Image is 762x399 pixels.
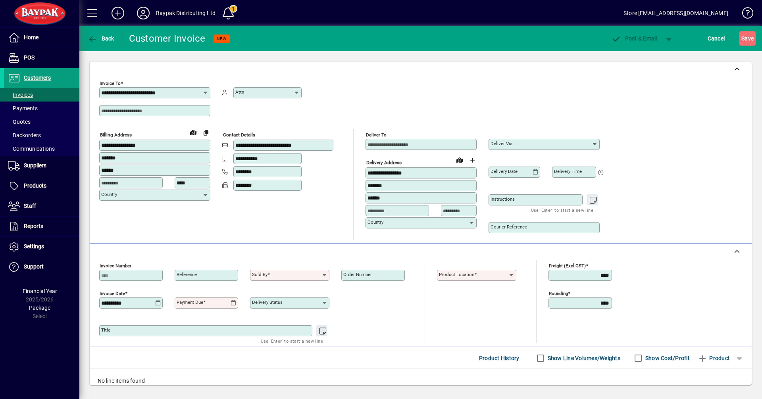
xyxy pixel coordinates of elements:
[8,92,33,98] span: Invoices
[694,351,734,365] button: Product
[100,291,125,296] mat-label: Invoice date
[24,182,46,189] span: Products
[217,36,227,41] span: NEW
[235,89,244,95] mat-label: Attn
[200,126,212,139] button: Copy to Delivery address
[607,31,661,46] button: Post & Email
[23,288,57,294] span: Financial Year
[8,132,41,138] span: Backorders
[86,31,116,46] button: Back
[177,272,197,277] mat-label: Reference
[644,354,690,362] label: Show Cost/Profit
[546,354,620,362] label: Show Line Volumes/Weights
[24,263,44,270] span: Support
[739,31,756,46] button: Save
[129,32,206,45] div: Customer Invoice
[4,129,79,142] a: Backorders
[439,272,474,277] mat-label: Product location
[261,336,323,345] mat-hint: Use 'Enter' to start a new line
[101,192,117,197] mat-label: Country
[698,352,730,364] span: Product
[623,7,728,19] div: Store [EMAIL_ADDRESS][DOMAIN_NAME]
[4,142,79,155] a: Communications
[491,169,518,174] mat-label: Delivery date
[741,32,754,45] span: ave
[90,369,752,393] div: No line items found
[4,28,79,48] a: Home
[79,31,123,46] app-page-header-button: Back
[708,32,725,45] span: Cancel
[24,203,36,209] span: Staff
[24,243,44,249] span: Settings
[24,54,35,61] span: POS
[479,352,520,364] span: Product History
[24,34,38,40] span: Home
[4,237,79,257] a: Settings
[549,263,586,269] mat-label: Freight (excl GST)
[4,217,79,236] a: Reports
[736,2,752,27] a: Knowledge Base
[549,291,568,296] mat-label: Rounding
[252,299,283,305] mat-label: Delivery status
[8,146,55,152] span: Communications
[4,257,79,277] a: Support
[8,105,38,111] span: Payments
[625,35,629,42] span: P
[491,196,515,202] mat-label: Instructions
[706,31,727,46] button: Cancel
[100,81,121,86] mat-label: Invoice To
[453,153,466,166] a: View on map
[491,141,512,146] mat-label: Deliver via
[24,75,51,81] span: Customers
[491,224,527,230] mat-label: Courier Reference
[177,299,203,305] mat-label: Payment due
[88,35,114,42] span: Back
[4,48,79,68] a: POS
[4,102,79,115] a: Payments
[29,305,50,311] span: Package
[105,6,131,20] button: Add
[466,154,479,167] button: Choose address
[741,35,745,42] span: S
[8,119,31,125] span: Quotes
[4,156,79,176] a: Suppliers
[4,88,79,102] a: Invoices
[156,7,216,19] div: Baypak Distributing Ltd
[611,35,657,42] span: ost & Email
[187,126,200,138] a: View on map
[531,205,593,215] mat-hint: Use 'Enter' to start a new line
[476,351,523,365] button: Product History
[554,169,582,174] mat-label: Delivery time
[368,219,383,225] mat-label: Country
[4,196,79,216] a: Staff
[100,263,131,269] mat-label: Invoice number
[252,272,267,277] mat-label: Sold by
[101,327,110,333] mat-label: Title
[4,176,79,196] a: Products
[343,272,372,277] mat-label: Order number
[24,162,46,169] span: Suppliers
[24,223,43,229] span: Reports
[366,132,387,138] mat-label: Deliver To
[4,115,79,129] a: Quotes
[131,6,156,20] button: Profile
